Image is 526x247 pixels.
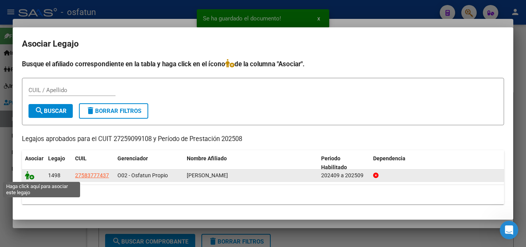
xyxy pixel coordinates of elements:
span: O02 - Osfatun Propio [117,172,168,178]
mat-icon: delete [86,106,95,115]
iframe: Intercom live chat [500,221,518,239]
span: CUIL [75,155,87,161]
span: Asociar [25,155,44,161]
span: Nombre Afiliado [187,155,227,161]
button: Borrar Filtros [79,103,148,119]
span: Dependencia [373,155,405,161]
datatable-header-cell: CUIL [72,150,114,176]
span: CALDERON AINHOA FRANCHESCA [187,172,228,178]
h4: Busque el afiliado correspondiente en la tabla y haga click en el ícono de la columna "Asociar". [22,59,504,69]
span: Borrar Filtros [86,108,141,114]
h2: Asociar Legajo [22,37,504,51]
span: 1498 [48,172,60,178]
div: 1 registros [22,185,504,204]
datatable-header-cell: Nombre Afiliado [184,150,318,176]
datatable-header-cell: Asociar [22,150,45,176]
p: Legajos aprobados para el CUIT 27259099108 y Período de Prestación 202508 [22,134,504,144]
span: Legajo [48,155,65,161]
span: Gerenciador [117,155,148,161]
span: 27583777437 [75,172,109,178]
datatable-header-cell: Legajo [45,150,72,176]
div: 202409 a 202509 [321,171,367,180]
span: Buscar [35,108,67,114]
datatable-header-cell: Periodo Habilitado [318,150,370,176]
button: Buscar [28,104,73,118]
mat-icon: search [35,106,44,115]
span: Periodo Habilitado [321,155,347,170]
datatable-header-cell: Gerenciador [114,150,184,176]
datatable-header-cell: Dependencia [370,150,504,176]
